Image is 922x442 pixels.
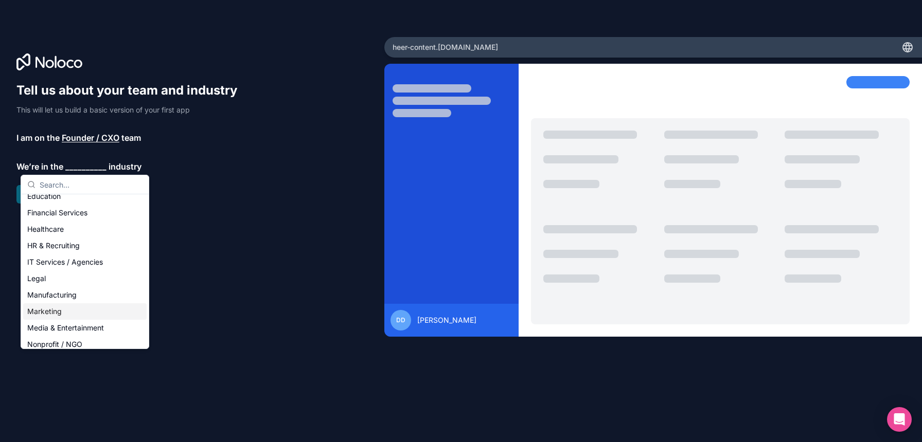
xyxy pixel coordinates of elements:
div: Media & Entertainment [23,320,147,336]
div: Legal [23,270,147,287]
span: I am on the [16,132,60,144]
h1: Tell us about your team and industry [16,82,247,99]
span: [PERSON_NAME] [417,315,476,325]
div: Open Intercom Messenger [887,407,912,432]
div: Education [23,188,147,205]
div: HR & Recruiting [23,237,147,254]
span: heer-content .[DOMAIN_NAME] [393,42,498,52]
div: Healthcare [23,221,147,237]
div: Financial Services [23,205,147,221]
p: This will let us build a basic version of your first app [16,105,247,115]
span: We’re in the [16,160,63,173]
span: DD [396,316,405,324]
input: Search... [40,175,143,194]
span: Founder / CXO [62,132,119,144]
div: Marketing [23,303,147,320]
span: __________ [65,160,107,173]
span: industry [109,160,141,173]
div: Suggestions [21,194,149,348]
div: Nonprofit / NGO [23,336,147,353]
div: Manufacturing [23,287,147,303]
span: team [121,132,141,144]
div: IT Services / Agencies [23,254,147,270]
